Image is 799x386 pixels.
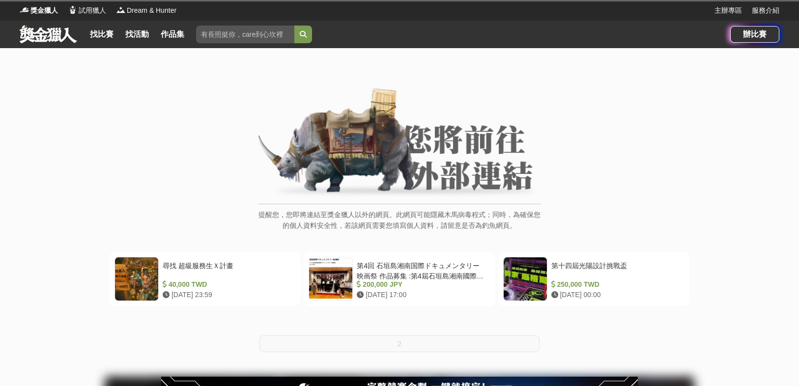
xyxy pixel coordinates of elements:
a: 找比賽 [86,28,117,41]
div: [DATE] 23:59 [163,290,292,300]
span: 獎金獵人 [30,5,58,16]
a: 第十四屆光陽設計挑戰盃 250,000 TWD [DATE] 00:00 [498,252,689,306]
img: Logo [20,5,29,15]
a: Logo獎金獵人 [20,5,58,16]
img: External Link Banner [258,88,541,199]
div: 200,000 JPY [357,279,486,290]
span: Dream & Hunter [127,5,176,16]
img: Logo [68,5,78,15]
a: 第4回 石垣島湘南国際ドキュメンタリー映画祭 作品募集 :第4屆石垣島湘南國際紀錄片電影節作品徵集 200,000 JPY [DATE] 17:00 [304,252,495,306]
span: 試用獵人 [79,5,106,16]
a: LogoDream & Hunter [116,5,176,16]
div: 第十四屆光陽設計挑戰盃 [551,261,681,279]
div: 40,000 TWD [163,279,292,290]
a: 服務介紹 [752,5,779,16]
p: 提醒您，您即將連結至獎金獵人以外的網頁。此網頁可能隱藏木馬病毒程式；同時，為確保您的個人資料安全性，若該網頁需要您填寫個人資料，請留意是否為釣魚網頁。 [258,209,541,241]
div: 第4回 石垣島湘南国際ドキュメンタリー映画祭 作品募集 :第4屆石垣島湘南國際紀錄片電影節作品徵集 [357,261,486,279]
a: 辦比賽 [730,26,779,43]
div: [DATE] 00:00 [551,290,681,300]
a: Logo試用獵人 [68,5,106,16]
a: 主辦專區 [714,5,742,16]
a: 尋找 超級服務生Ｘ計畫 40,000 TWD [DATE] 23:59 [110,252,301,306]
img: Logo [116,5,126,15]
a: 找活動 [121,28,153,41]
div: 尋找 超級服務生Ｘ計畫 [163,261,292,279]
input: 有長照挺你，care到心坎裡！青春出手，拍出照顧 影音徵件活動 [196,26,294,43]
div: 250,000 TWD [551,279,681,290]
a: 作品集 [157,28,188,41]
button: 2 [259,335,540,352]
div: [DATE] 17:00 [357,290,486,300]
